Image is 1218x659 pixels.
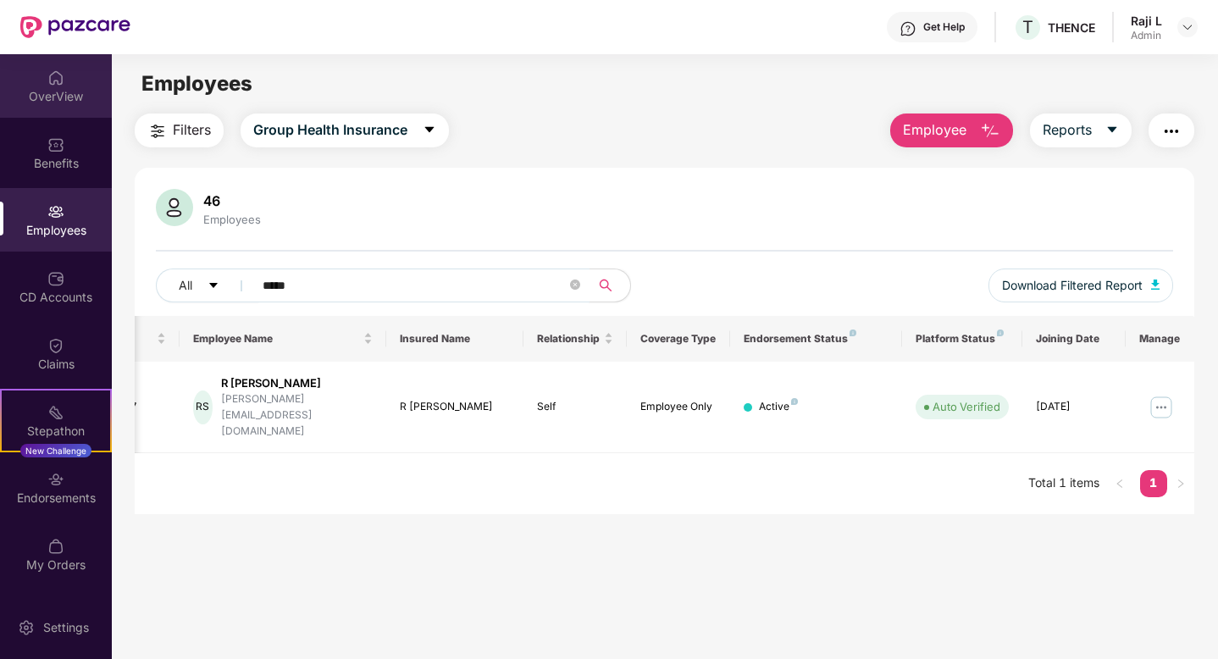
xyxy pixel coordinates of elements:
li: Total 1 items [1028,470,1099,497]
button: Group Health Insurancecaret-down [241,114,449,147]
img: svg+xml;base64,PHN2ZyB4bWxucz0iaHR0cDovL3d3dy53My5vcmcvMjAwMC9zdmciIHhtbG5zOnhsaW5rPSJodHRwOi8vd3... [156,189,193,226]
th: EID [93,316,180,362]
div: Employees [200,213,264,226]
img: svg+xml;base64,PHN2ZyB4bWxucz0iaHR0cDovL3d3dy53My5vcmcvMjAwMC9zdmciIHdpZHRoPSI4IiBoZWlnaHQ9IjgiIH... [791,398,798,405]
span: caret-down [1105,123,1119,138]
th: Insured Name [386,316,524,362]
span: Employee [903,119,966,141]
a: 1 [1140,470,1167,496]
img: svg+xml;base64,PHN2ZyBpZD0iU2V0dGluZy0yMHgyMCIgeG1sbnM9Imh0dHA6Ly93d3cudzMub3JnLzIwMDAvc3ZnIiB3aW... [18,619,35,636]
div: Self [537,399,613,415]
span: Employees [141,71,252,96]
img: svg+xml;base64,PHN2ZyBpZD0iRHJvcGRvd24tMzJ4MzIiIHhtbG5zPSJodHRwOi8vd3d3LnczLm9yZy8yMDAwL3N2ZyIgd2... [1181,20,1194,34]
div: R [PERSON_NAME] [400,399,511,415]
span: Download Filtered Report [1002,276,1143,295]
img: svg+xml;base64,PHN2ZyB4bWxucz0iaHR0cDovL3d3dy53My5vcmcvMjAwMC9zdmciIHdpZHRoPSIyNCIgaGVpZ2h0PSIyNC... [1161,121,1182,141]
img: svg+xml;base64,PHN2ZyBpZD0iRW1wbG95ZWVzIiB4bWxucz0iaHR0cDovL3d3dy53My5vcmcvMjAwMC9zdmciIHdpZHRoPS... [47,203,64,220]
img: svg+xml;base64,PHN2ZyB4bWxucz0iaHR0cDovL3d3dy53My5vcmcvMjAwMC9zdmciIHdpZHRoPSI4IiBoZWlnaHQ9IjgiIH... [997,329,1004,336]
div: Endorsement Status [744,332,889,346]
div: Employee Only [640,399,717,415]
img: New Pazcare Logo [20,16,130,38]
img: svg+xml;base64,PHN2ZyB4bWxucz0iaHR0cDovL3d3dy53My5vcmcvMjAwMC9zdmciIHdpZHRoPSIyMSIgaGVpZ2h0PSIyMC... [47,404,64,421]
div: Admin [1131,29,1162,42]
div: Get Help [923,20,965,34]
div: [DATE] [1036,399,1112,415]
img: svg+xml;base64,PHN2ZyBpZD0iQ2xhaW0iIHhtbG5zPSJodHRwOi8vd3d3LnczLm9yZy8yMDAwL3N2ZyIgd2lkdGg9IjIwIi... [47,337,64,354]
img: svg+xml;base64,PHN2ZyBpZD0iTXlfT3JkZXJzIiBkYXRhLW5hbWU9Ik15IE9yZGVycyIgeG1sbnM9Imh0dHA6Ly93d3cudz... [47,538,64,555]
div: Active [759,399,798,415]
button: left [1106,470,1133,497]
button: search [589,269,631,302]
img: svg+xml;base64,PHN2ZyB4bWxucz0iaHR0cDovL3d3dy53My5vcmcvMjAwMC9zdmciIHdpZHRoPSIyNCIgaGVpZ2h0PSIyNC... [147,121,168,141]
img: svg+xml;base64,PHN2ZyB4bWxucz0iaHR0cDovL3d3dy53My5vcmcvMjAwMC9zdmciIHhtbG5zOnhsaW5rPSJodHRwOi8vd3... [1151,280,1160,290]
th: Relationship [523,316,627,362]
div: Settings [38,619,94,636]
img: svg+xml;base64,PHN2ZyBpZD0iQmVuZWZpdHMiIHhtbG5zPSJodHRwOi8vd3d3LnczLm9yZy8yMDAwL3N2ZyIgd2lkdGg9Ij... [47,136,64,153]
img: svg+xml;base64,PHN2ZyBpZD0iSG9tZSIgeG1sbnM9Imh0dHA6Ly93d3cudzMub3JnLzIwMDAvc3ZnIiB3aWR0aD0iMjAiIG... [47,69,64,86]
div: Platform Status [916,332,1009,346]
div: Raji L [1131,13,1162,29]
img: svg+xml;base64,PHN2ZyBpZD0iRW5kb3JzZW1lbnRzIiB4bWxucz0iaHR0cDovL3d3dy53My5vcmcvMjAwMC9zdmciIHdpZH... [47,471,64,488]
th: Manage [1126,316,1194,362]
span: Reports [1043,119,1092,141]
button: Employee [890,114,1013,147]
img: svg+xml;base64,PHN2ZyBpZD0iQ0RfQWNjb3VudHMiIGRhdGEtbmFtZT0iQ0QgQWNjb3VudHMiIHhtbG5zPSJodHRwOi8vd3... [47,270,64,287]
div: [PERSON_NAME][EMAIL_ADDRESS][DOMAIN_NAME] [221,391,372,440]
button: Reportscaret-down [1030,114,1132,147]
span: close-circle [570,280,580,290]
div: 46 [200,192,264,209]
li: Previous Page [1106,470,1133,497]
span: left [1115,479,1125,489]
span: search [589,279,622,292]
li: Next Page [1167,470,1194,497]
button: right [1167,470,1194,497]
span: Group Health Insurance [253,119,407,141]
span: T [1022,17,1033,37]
button: Allcaret-down [156,269,259,302]
th: Employee Name [180,316,386,362]
img: svg+xml;base64,PHN2ZyBpZD0iSGVscC0zMngzMiIgeG1sbnM9Imh0dHA6Ly93d3cudzMub3JnLzIwMDAvc3ZnIiB3aWR0aD... [900,20,916,37]
span: close-circle [570,278,580,294]
div: Auto Verified [933,398,1000,415]
th: Joining Date [1022,316,1126,362]
img: svg+xml;base64,PHN2ZyB4bWxucz0iaHR0cDovL3d3dy53My5vcmcvMjAwMC9zdmciIHhtbG5zOnhsaW5rPSJodHRwOi8vd3... [980,121,1000,141]
img: svg+xml;base64,PHN2ZyB4bWxucz0iaHR0cDovL3d3dy53My5vcmcvMjAwMC9zdmciIHdpZHRoPSI4IiBoZWlnaHQ9IjgiIH... [850,329,856,336]
span: Employee Name [193,332,360,346]
div: 1237 [110,399,166,415]
span: Filters [173,119,211,141]
button: Download Filtered Report [988,269,1173,302]
div: R [PERSON_NAME] [221,375,372,391]
span: caret-down [208,280,219,293]
span: caret-down [423,123,436,138]
span: right [1176,479,1186,489]
th: Coverage Type [627,316,730,362]
div: THENCE [1048,19,1095,36]
div: RS [193,390,213,424]
div: Stepathon [2,423,110,440]
span: All [179,276,192,295]
div: New Challenge [20,444,91,457]
img: manageButton [1148,394,1175,421]
span: Relationship [537,332,601,346]
button: Filters [135,114,224,147]
li: 1 [1140,470,1167,497]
